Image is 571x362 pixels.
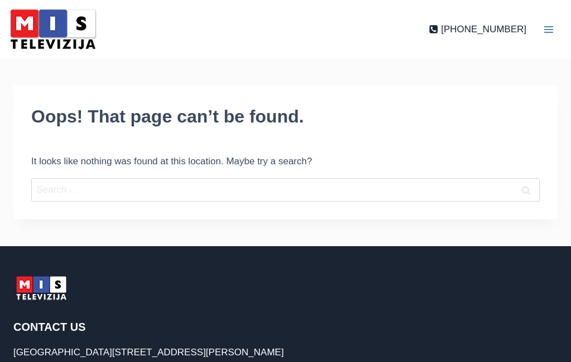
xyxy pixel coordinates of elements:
[512,178,540,202] input: Search
[31,154,540,169] p: It looks like nothing was found at this location. Maybe try a search?
[13,319,558,335] h2: Contact Us
[532,13,565,46] button: Open menu
[31,103,540,130] h1: Oops! That page can’t be found.
[6,6,100,53] img: MIS Television
[429,22,526,37] a: [PHONE_NUMBER]
[441,22,526,37] span: [PHONE_NUMBER]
